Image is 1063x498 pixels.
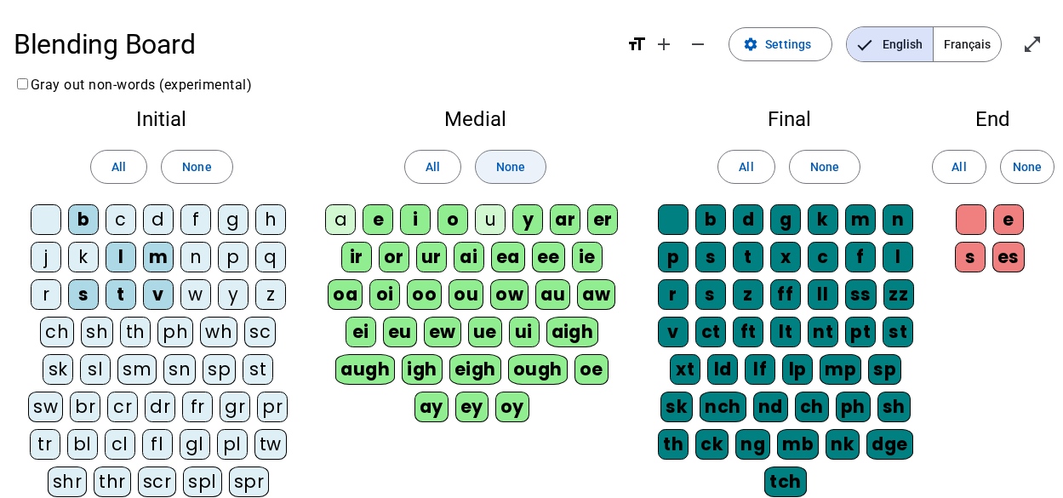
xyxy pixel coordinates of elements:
[820,354,861,385] div: mp
[449,354,501,385] div: eigh
[509,317,540,347] div: ui
[764,467,807,497] div: tch
[932,150,986,184] button: All
[733,317,763,347] div: ft
[157,317,193,347] div: ph
[992,242,1025,272] div: es
[383,317,417,347] div: eu
[363,204,393,235] div: e
[143,279,174,310] div: v
[770,279,801,310] div: ff
[532,242,565,272] div: ee
[328,279,363,310] div: oa
[81,317,113,347] div: sh
[808,242,838,272] div: c
[416,242,447,272] div: ur
[770,204,801,235] div: g
[449,279,483,310] div: ou
[695,429,729,460] div: ck
[658,429,689,460] div: th
[229,467,270,497] div: spr
[658,279,689,310] div: r
[808,204,838,235] div: k
[200,317,237,347] div: wh
[688,34,708,54] mat-icon: remove
[220,392,250,422] div: gr
[572,242,603,272] div: ie
[218,279,249,310] div: y
[454,242,484,272] div: ai
[106,204,136,235] div: c
[695,204,726,235] div: b
[808,317,838,347] div: nt
[626,34,647,54] mat-icon: format_size
[400,204,431,235] div: i
[707,354,738,385] div: ld
[180,279,211,310] div: w
[180,242,211,272] div: n
[180,429,210,460] div: gl
[847,27,933,61] span: English
[845,204,876,235] div: m
[68,279,99,310] div: s
[546,317,599,347] div: aigh
[658,317,689,347] div: v
[535,279,570,310] div: au
[647,27,681,61] button: Increase font size
[577,279,615,310] div: aw
[182,392,213,422] div: fr
[743,37,758,52] mat-icon: settings
[846,26,1002,62] mat-button-toggle-group: Language selection
[770,242,801,272] div: x
[143,204,174,235] div: d
[31,279,61,310] div: r
[27,109,296,129] h2: Initial
[468,317,502,347] div: ue
[323,109,628,129] h2: Medial
[142,429,173,460] div: fl
[733,204,763,235] div: d
[993,204,1024,235] div: e
[883,317,913,347] div: st
[717,150,774,184] button: All
[424,317,461,347] div: ew
[183,467,222,497] div: spl
[244,317,276,347] div: sc
[654,109,923,129] h2: Final
[40,317,74,347] div: ch
[670,354,700,385] div: xt
[733,242,763,272] div: t
[346,317,376,347] div: ei
[182,157,211,177] span: None
[105,429,135,460] div: cl
[203,354,236,385] div: sp
[243,354,273,385] div: st
[550,204,580,235] div: ar
[700,392,746,422] div: nch
[765,34,811,54] span: Settings
[955,242,986,272] div: s
[30,429,60,460] div: tr
[681,27,715,61] button: Decrease font size
[107,392,138,422] div: cr
[117,354,157,385] div: sm
[402,354,443,385] div: igh
[455,392,489,422] div: ey
[180,204,211,235] div: f
[218,204,249,235] div: g
[782,354,813,385] div: lp
[587,204,618,235] div: er
[14,17,613,72] h1: Blending Board
[934,27,1001,61] span: Français
[143,242,174,272] div: m
[369,279,400,310] div: oi
[883,204,913,235] div: n
[48,467,88,497] div: shr
[658,242,689,272] div: p
[883,242,913,272] div: l
[490,279,529,310] div: ow
[1022,34,1043,54] mat-icon: open_in_full
[660,392,693,422] div: sk
[218,242,249,272] div: p
[695,242,726,272] div: s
